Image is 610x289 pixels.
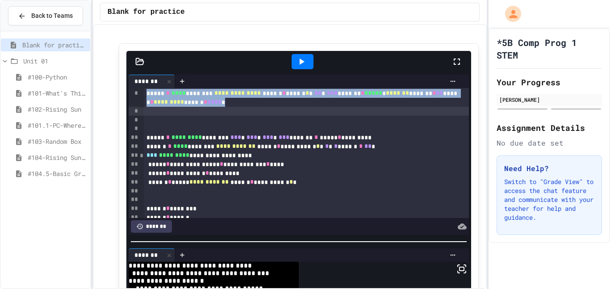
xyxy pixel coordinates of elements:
[497,138,602,148] div: No due date set
[497,36,602,61] h1: *5B Comp Prog 1 STEM
[23,56,87,66] span: Unit 01
[8,6,83,25] button: Back to Teams
[497,76,602,88] h2: Your Progress
[28,153,87,162] span: #104-Rising Sun Plus
[28,169,87,178] span: #104.5-Basic Graphics Review
[28,137,87,146] span: #103-Random Box
[28,121,87,130] span: #101.1-PC-Where am I?
[108,7,185,17] span: Blank for practice
[496,4,523,24] div: My Account
[499,96,599,104] div: [PERSON_NAME]
[31,11,73,21] span: Back to Teams
[28,72,87,82] span: #100-Python
[28,88,87,98] span: #101-What's This ??
[22,40,87,50] span: Blank for practice
[28,105,87,114] span: #102-Rising Sun
[504,177,594,222] p: Switch to "Grade View" to access the chat feature and communicate with your teacher for help and ...
[504,163,594,174] h3: Need Help?
[497,121,602,134] h2: Assignment Details
[144,43,469,233] div: To enrich screen reader interactions, please activate Accessibility in Grammarly extension settings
